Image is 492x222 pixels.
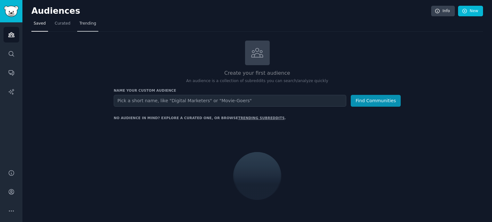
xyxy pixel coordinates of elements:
[77,19,98,32] a: Trending
[4,6,19,17] img: GummySearch logo
[114,95,346,107] input: Pick a short name, like "Digital Marketers" or "Movie-Goers"
[114,69,401,77] h2: Create your first audience
[31,6,431,16] h2: Audiences
[34,21,46,27] span: Saved
[238,116,284,120] a: trending subreddits
[351,95,401,107] button: Find Communities
[79,21,96,27] span: Trending
[53,19,73,32] a: Curated
[114,116,286,120] div: No audience in mind? Explore a curated one, or browse .
[114,78,401,84] p: An audience is a collection of subreddits you can search/analyze quickly
[55,21,70,27] span: Curated
[431,6,455,17] a: Info
[458,6,483,17] a: New
[31,19,48,32] a: Saved
[114,88,401,93] h3: Name your custom audience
